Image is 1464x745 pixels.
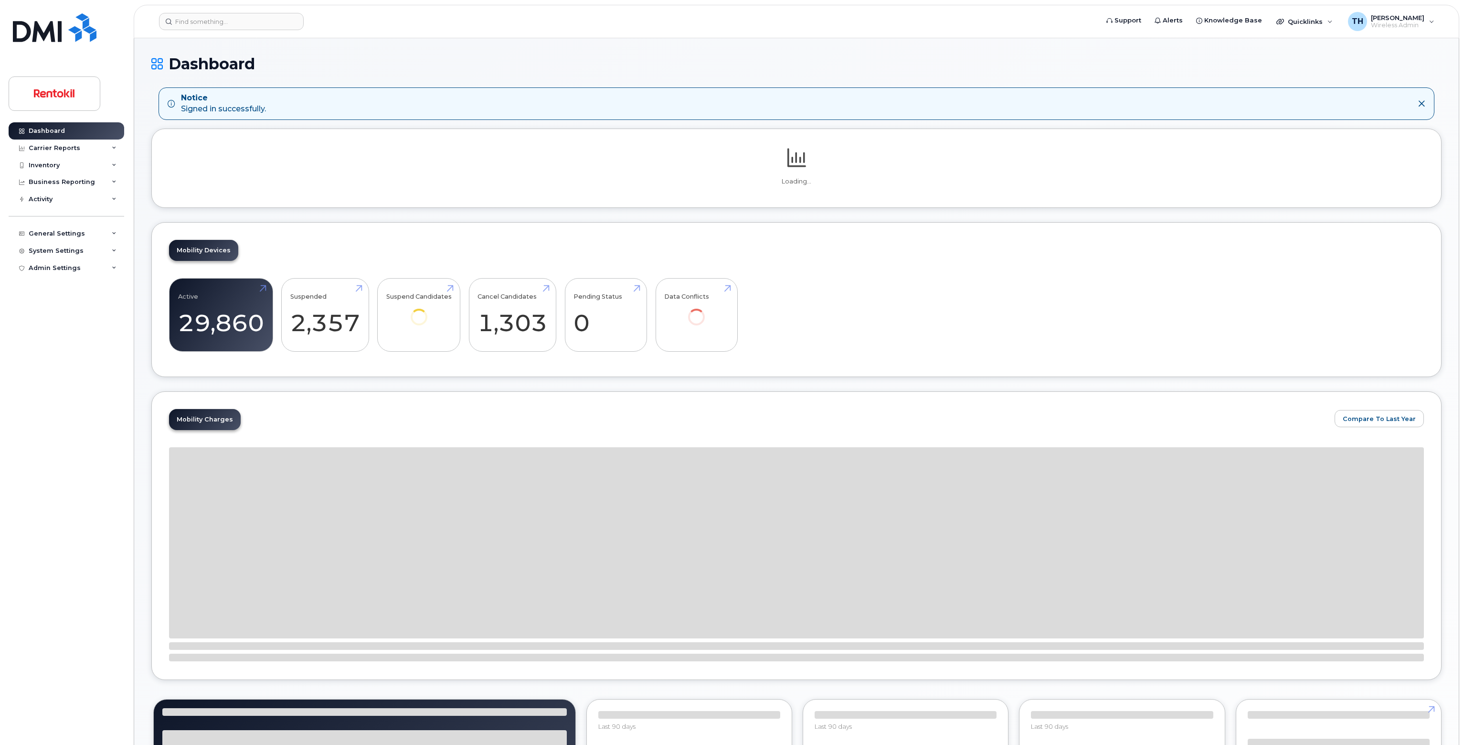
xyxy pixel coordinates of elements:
span: Compare To Last Year [1343,414,1416,423]
strong: Notice [181,93,266,104]
a: Cancel Candidates 1,303 [477,283,547,346]
a: Mobility Charges [169,409,241,430]
p: Loading... [169,177,1424,186]
a: Suspended 2,357 [290,283,360,346]
button: Compare To Last Year [1335,410,1424,427]
span: Last 90 days [815,723,852,730]
a: Pending Status 0 [573,283,638,346]
span: Last 90 days [598,723,636,730]
span: Last 90 days [1031,723,1068,730]
a: Active 29,860 [178,283,264,346]
div: Signed in successfully. [181,93,266,115]
a: Suspend Candidates [386,283,452,338]
a: Mobility Devices [169,240,238,261]
h1: Dashboard [151,55,1442,72]
a: Data Conflicts [664,283,729,338]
